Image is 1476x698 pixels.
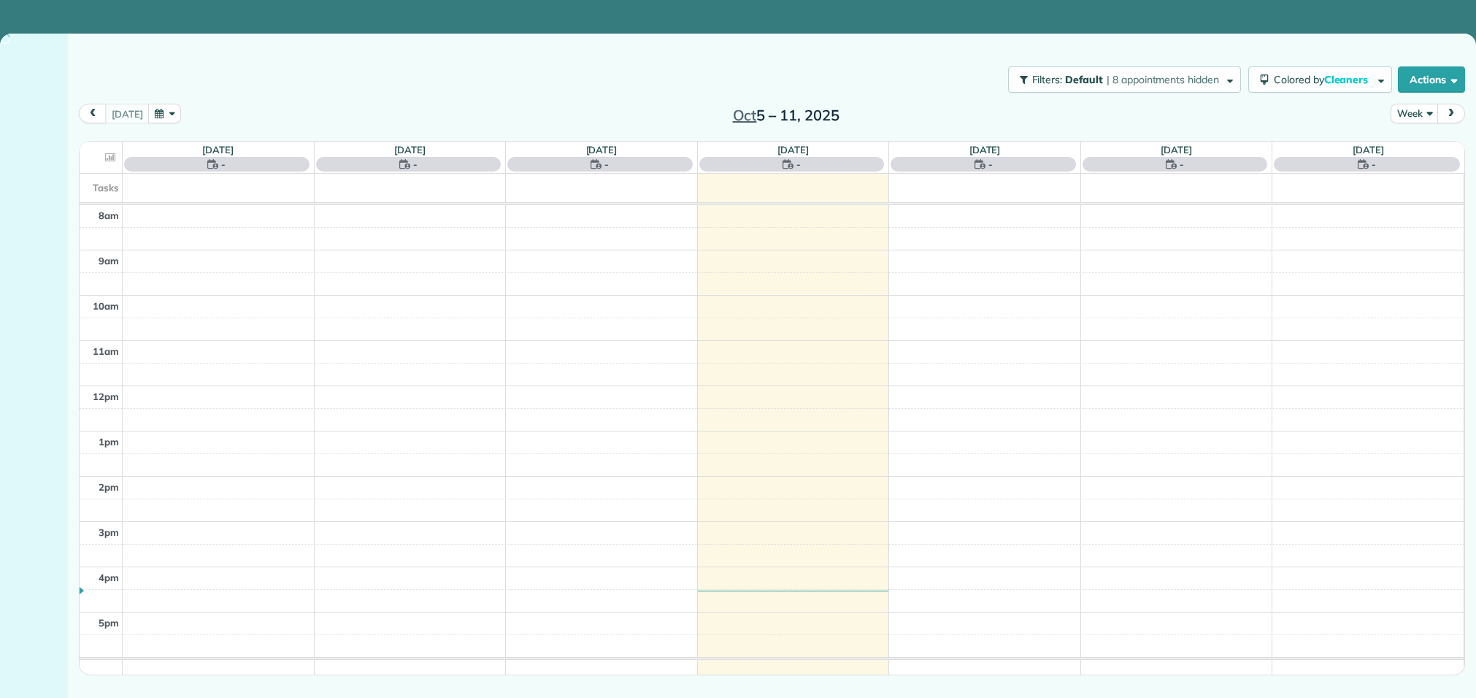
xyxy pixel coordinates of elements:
[1398,66,1465,93] button: Actions
[99,617,119,629] span: 5pm
[99,526,119,538] span: 3pm
[99,255,119,266] span: 9am
[394,144,426,156] a: [DATE]
[586,144,618,156] a: [DATE]
[1274,73,1373,86] span: Colored by
[1161,144,1192,156] a: [DATE]
[93,345,119,357] span: 11am
[733,106,757,124] span: Oct
[796,157,801,172] span: -
[1391,104,1438,123] button: Week
[1353,144,1384,156] a: [DATE]
[79,104,107,123] button: prev
[695,107,877,123] h2: 5 – 11, 2025
[1180,157,1184,172] span: -
[93,300,119,312] span: 10am
[988,157,993,172] span: -
[1001,66,1241,93] a: Filters: Default | 8 appointments hidden
[1248,66,1392,93] button: Colored byCleaners
[1032,73,1063,86] span: Filters:
[99,481,119,493] span: 2pm
[1324,73,1371,86] span: Cleaners
[202,144,234,156] a: [DATE]
[99,210,119,221] span: 8am
[99,572,119,583] span: 4pm
[1065,73,1104,86] span: Default
[93,182,119,193] span: Tasks
[93,391,119,402] span: 12pm
[1107,73,1219,86] span: | 8 appointments hidden
[221,157,226,172] span: -
[777,144,809,156] a: [DATE]
[105,104,149,123] button: [DATE]
[99,436,119,448] span: 1pm
[1372,157,1376,172] span: -
[1437,104,1465,123] button: next
[413,157,418,172] span: -
[604,157,609,172] span: -
[1008,66,1241,93] button: Filters: Default | 8 appointments hidden
[969,144,1001,156] a: [DATE]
